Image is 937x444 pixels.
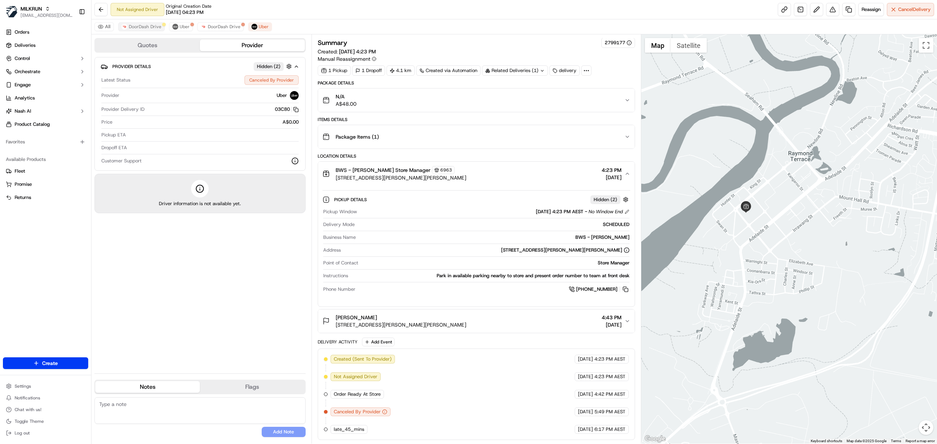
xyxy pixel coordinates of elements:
button: DoorDash Drive [118,22,165,31]
button: Log out [3,428,88,438]
button: Manual Reassignment [318,55,376,63]
span: Provider Details [112,64,151,69]
span: A$48.00 [336,100,356,108]
span: Returns [15,194,31,201]
a: [PHONE_NUMBER] [569,285,630,293]
div: Created via Automation [416,65,481,76]
button: Toggle fullscreen view [919,38,933,53]
div: SCHEDULED [358,221,630,228]
span: Provider [101,92,119,99]
span: Orders [15,29,29,35]
h3: Summary [318,39,347,46]
span: Created: [318,48,376,55]
span: Settings [15,383,31,389]
button: [EMAIL_ADDRESS][DOMAIN_NAME] [20,12,73,18]
span: [DATE] 04:23 PM [166,9,204,16]
span: 4:42 PM AEST [594,391,626,398]
span: [DATE] [578,356,593,362]
button: Reassign [858,3,884,16]
button: Engage [3,79,88,91]
span: Pickup Window [323,208,357,215]
span: Toggle Theme [15,418,44,424]
span: [DATE] [602,174,621,181]
span: Package Items ( 1 ) [336,133,379,140]
button: Orchestrate [3,66,88,78]
a: Product Catalog [3,118,88,130]
img: MILKRUN [6,6,18,18]
span: 4:43 PM [602,314,621,321]
span: A$0.00 [283,119,299,125]
span: - [585,208,587,215]
span: 4:23 PM [602,166,621,174]
span: Product Catalog [15,121,50,128]
div: 4.1 km [387,65,415,76]
span: DoorDash Drive [208,24,240,30]
img: uber-new-logo.jpeg [172,24,178,30]
span: Uber [180,24,190,30]
button: N/AA$48.00 [318,89,635,112]
button: Hidden (2) [254,62,294,71]
button: CancelDelivery [887,3,934,16]
span: Point of Contact [323,260,358,266]
div: BWS - [PERSON_NAME] Store Manager6963[STREET_ADDRESS][PERSON_NAME][PERSON_NAME]4:23 PM[DATE] [318,186,635,306]
span: 4:23 PM AEST [594,373,626,380]
div: Park in available parking nearby to store and present order number to team at front desk [351,272,630,279]
img: uber-new-logo.jpeg [251,24,257,30]
span: Cancel Delivery [898,6,931,13]
span: No Window End [589,208,623,215]
button: 03C80 [275,106,299,113]
button: Provider DetailsHidden (2) [101,60,299,72]
a: Orders [3,26,88,38]
button: Hidden (2) [590,195,630,204]
button: [PERSON_NAME][STREET_ADDRESS][PERSON_NAME][PERSON_NAME]4:43 PM[DATE] [318,309,635,333]
a: Open this area in Google Maps (opens a new window) [643,434,667,444]
span: Price [101,119,112,125]
span: [DATE] [578,373,593,380]
button: Flags [200,381,305,393]
span: Hidden ( 2 ) [257,63,280,70]
span: [DATE] [578,409,593,415]
span: Reassign [862,6,881,13]
button: Nash AI [3,105,88,117]
button: Fleet [3,165,88,177]
span: Customer Support [101,158,142,164]
button: Show street map [645,38,671,53]
span: 6963 [440,167,452,173]
span: Uber [259,24,269,30]
span: [PHONE_NUMBER] [576,286,617,293]
a: Returns [6,194,85,201]
span: Created (Sent To Provider) [334,356,392,362]
div: delivery [549,65,580,76]
span: Analytics [15,95,35,101]
span: Log out [15,430,30,436]
span: Deliveries [15,42,36,49]
button: Package Items (1) [318,125,635,148]
span: [DATE] 4:23 PM [339,48,376,55]
span: Promise [15,181,32,188]
button: Provider [200,39,305,51]
button: Promise [3,178,88,190]
div: Items Details [318,117,635,123]
span: 6:17 PM AEST [594,426,626,433]
span: Orchestrate [15,68,40,75]
span: N/A [336,93,356,100]
span: 4:23 PM AEST [594,356,626,362]
span: [DATE] [578,426,593,433]
button: DoorDash Drive [197,22,244,31]
img: doordash_logo_v2.png [201,24,206,30]
span: Phone Number [323,286,355,293]
a: Terms (opens in new tab) [891,439,901,443]
button: BWS - [PERSON_NAME] Store Manager6963[STREET_ADDRESS][PERSON_NAME][PERSON_NAME]4:23 PM[DATE] [318,162,635,186]
span: Order Ready At Store [334,391,381,398]
a: Analytics [3,92,88,104]
span: Fleet [15,168,25,174]
div: Related Deliveries (1) [482,65,548,76]
span: Delivery Mode [323,221,355,228]
div: 1 Dropoff [352,65,385,76]
a: Fleet [6,168,85,174]
span: DoorDash Drive [129,24,161,30]
span: Pickup Details [334,197,368,203]
span: [STREET_ADDRESS][PERSON_NAME][PERSON_NAME] [336,174,466,181]
button: 2799177 [605,39,632,46]
span: Instructions [323,272,348,279]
